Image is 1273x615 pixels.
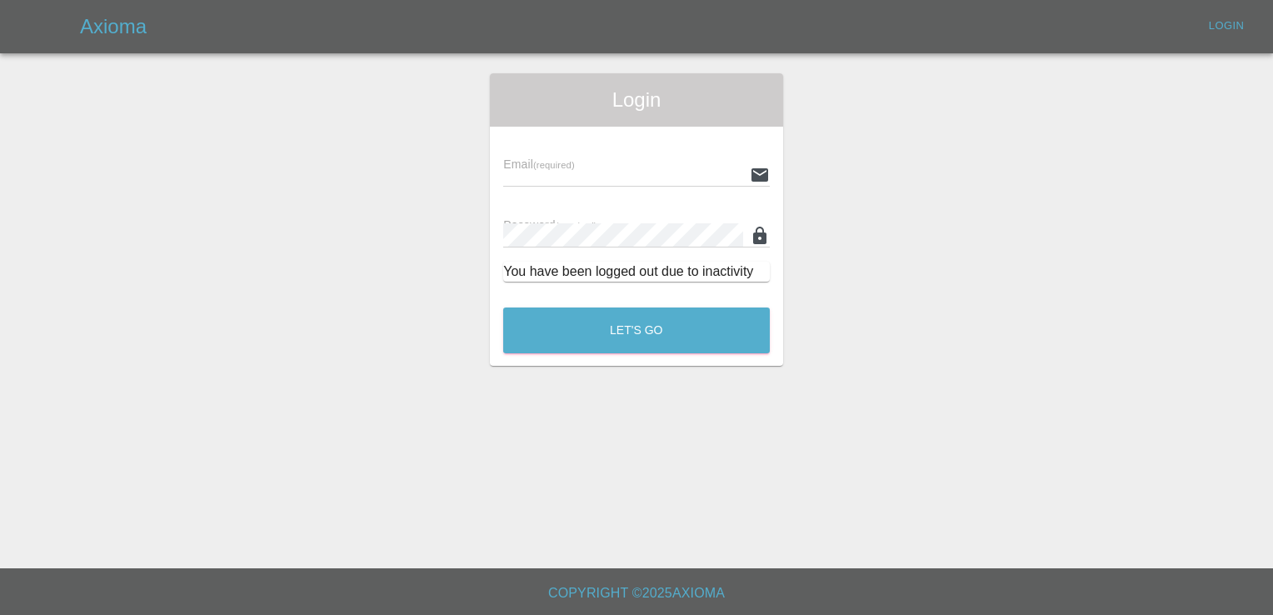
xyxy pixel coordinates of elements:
[13,582,1260,605] h6: Copyright © 2025 Axioma
[533,160,575,170] small: (required)
[503,87,770,113] span: Login
[556,221,597,231] small: (required)
[503,157,574,171] span: Email
[1200,13,1253,39] a: Login
[80,13,147,40] h5: Axioma
[503,262,770,282] div: You have been logged out due to inactivity
[503,218,597,232] span: Password
[503,307,770,353] button: Let's Go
